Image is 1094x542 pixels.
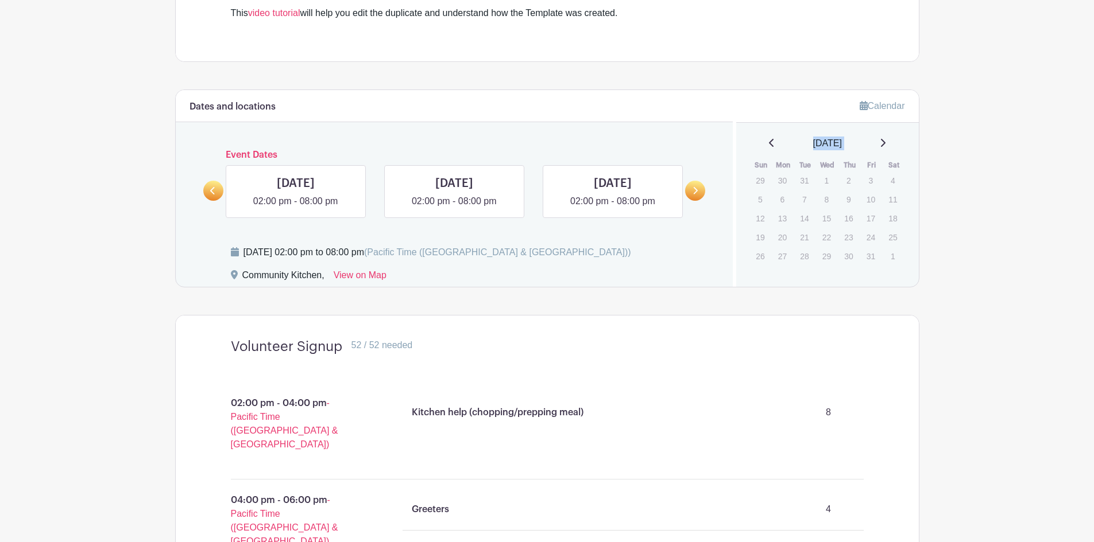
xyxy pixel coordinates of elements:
p: 2 [839,171,858,189]
p: 31 [795,171,814,189]
p: 5 [751,190,770,208]
div: [DATE] 02:00 pm to 08:00 pm [243,245,631,259]
th: Sun [750,159,772,171]
p: 11 [883,190,902,208]
p: 1 [817,171,836,189]
span: - Pacific Time ([GEOGRAPHIC_DATA] & [GEOGRAPHIC_DATA]) [231,398,338,449]
p: 20 [773,228,792,246]
a: video tutorial [248,8,300,18]
p: 28 [795,247,814,265]
h6: Event Dates [223,150,686,161]
p: 18 [883,209,902,227]
p: 14 [795,209,814,227]
span: (Pacific Time ([GEOGRAPHIC_DATA] & [GEOGRAPHIC_DATA])) [364,247,631,257]
p: 12 [751,209,770,227]
p: 27 [773,247,792,265]
h6: Dates and locations [190,102,276,112]
a: Calendar [860,101,905,111]
p: 29 [817,247,836,265]
p: 30 [839,247,858,265]
p: 4 [883,171,902,189]
p: 21 [795,228,814,246]
p: 16 [839,209,858,227]
p: 8 [803,401,855,424]
th: Fri [861,159,883,171]
p: 4 [803,498,855,521]
p: 31 [861,247,880,265]
span: [DATE] [813,137,842,150]
p: 1 [883,247,902,265]
p: 7 [795,190,814,208]
p: Greeters [412,502,449,516]
p: 29 [751,171,770,189]
th: Tue [794,159,817,171]
p: 30 [773,171,792,189]
p: 9 [839,190,858,208]
p: 25 [883,228,902,246]
div: Community Kitchen, [242,268,324,287]
h4: Volunteer Signup [231,338,342,355]
p: 24 [861,228,880,246]
p: 22 [817,228,836,246]
p: 10 [861,190,880,208]
p: 02:00 pm - 04:00 pm [203,392,376,456]
p: 6 [773,190,792,208]
th: Mon [772,159,795,171]
a: View on Map [334,268,386,287]
th: Thu [838,159,861,171]
p: 13 [773,209,792,227]
p: 19 [751,228,770,246]
div: 52 / 52 needed [351,338,413,352]
th: Sat [883,159,905,171]
p: 3 [861,171,880,189]
p: 26 [751,247,770,265]
p: 17 [861,209,880,227]
p: 8 [817,190,836,208]
p: Kitchen help (chopping/prepping meal) [412,405,583,419]
p: 23 [839,228,858,246]
div: This will help you edit the duplicate and understand how the Template was created. [231,6,864,20]
p: 15 [817,209,836,227]
th: Wed [817,159,839,171]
